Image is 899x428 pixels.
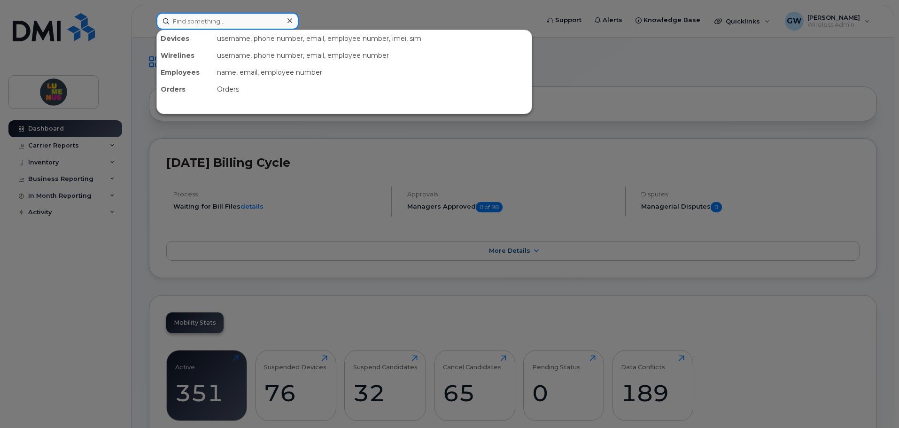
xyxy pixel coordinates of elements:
[213,47,532,64] div: username, phone number, email, employee number
[157,47,213,64] div: Wirelines
[157,64,213,81] div: Employees
[157,81,213,98] div: Orders
[213,81,532,98] div: Orders
[213,30,532,47] div: username, phone number, email, employee number, imei, sim
[157,30,213,47] div: Devices
[213,64,532,81] div: name, email, employee number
